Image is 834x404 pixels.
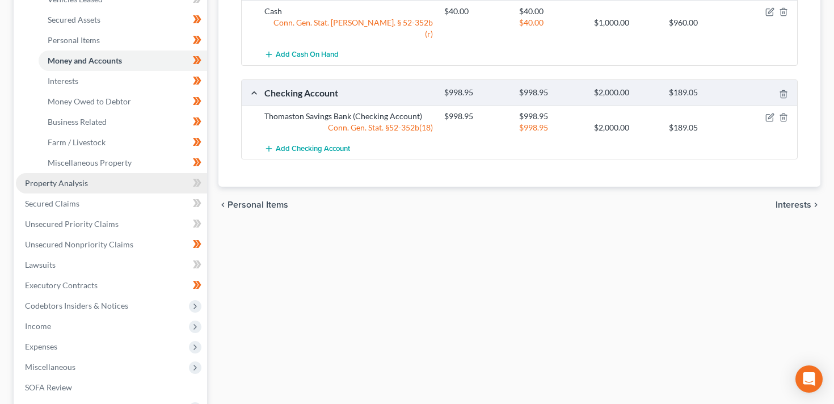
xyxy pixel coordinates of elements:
button: Add Cash on Hand [264,44,339,65]
span: Expenses [25,342,57,351]
div: $40.00 [513,6,588,17]
span: Personal Items [48,35,100,45]
i: chevron_left [218,200,228,209]
button: Interests chevron_right [776,200,820,209]
div: $189.05 [663,87,738,98]
a: Secured Claims [16,193,207,214]
a: Lawsuits [16,255,207,275]
a: Unsecured Priority Claims [16,214,207,234]
span: Interests [48,76,78,86]
div: Conn. Gen. Stat. §52-352b(18) [259,122,439,133]
span: Income [25,321,51,331]
div: $998.95 [439,87,513,98]
div: $2,000.00 [588,87,663,98]
a: Personal Items [39,30,207,51]
div: Open Intercom Messenger [795,365,823,393]
span: Money Owed to Debtor [48,96,131,106]
span: Miscellaneous [25,362,75,372]
div: $40.00 [439,6,513,17]
span: Secured Claims [25,199,79,208]
a: Business Related [39,112,207,132]
span: Miscellaneous Property [48,158,132,167]
div: $998.95 [439,111,513,122]
div: $998.95 [513,87,588,98]
div: $40.00 [513,17,588,28]
div: $998.95 [513,111,588,122]
span: Add Checking Account [276,144,350,153]
a: Unsecured Nonpriority Claims [16,234,207,255]
span: Executory Contracts [25,280,98,290]
a: Property Analysis [16,173,207,193]
div: Conn. Gen. Stat. [PERSON_NAME]. § 52-352b (r) [259,17,439,40]
div: Checking Account [259,87,439,99]
button: Add Checking Account [264,138,350,159]
span: Add Cash on Hand [276,51,339,60]
div: $1,000.00 [588,17,663,28]
span: Secured Assets [48,15,100,24]
span: SOFA Review [25,382,72,392]
div: $2,000.00 [588,122,663,133]
div: Cash [259,6,439,17]
span: Money and Accounts [48,56,122,65]
a: SOFA Review [16,377,207,398]
a: Farm / Livestock [39,132,207,153]
div: $960.00 [663,17,738,28]
span: Unsecured Priority Claims [25,219,119,229]
span: Personal Items [228,200,288,209]
span: Lawsuits [25,260,56,270]
div: Thomaston Savings Bank (Checking Account) [259,111,439,122]
a: Miscellaneous Property [39,153,207,173]
span: Unsecured Nonpriority Claims [25,239,133,249]
span: Business Related [48,117,107,127]
a: Secured Assets [39,10,207,30]
div: $998.95 [513,122,588,133]
span: Codebtors Insiders & Notices [25,301,128,310]
a: Money and Accounts [39,51,207,71]
a: Money Owed to Debtor [39,91,207,112]
a: Interests [39,71,207,91]
i: chevron_right [811,200,820,209]
button: chevron_left Personal Items [218,200,288,209]
a: Executory Contracts [16,275,207,296]
span: Interests [776,200,811,209]
span: Property Analysis [25,178,88,188]
div: $189.05 [663,122,738,133]
span: Farm / Livestock [48,137,106,147]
